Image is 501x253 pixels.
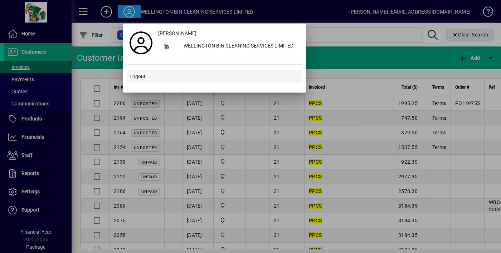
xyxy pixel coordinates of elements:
a: Profile [127,36,155,49]
button: Logout [127,70,302,83]
span: Logout [130,73,146,80]
a: [PERSON_NAME] [155,27,302,40]
div: WELLINGTON BIN CLEANING SERVICES LIMITED [178,40,302,53]
span: [PERSON_NAME] [158,30,196,37]
button: WELLINGTON BIN CLEANING SERVICES LIMITED [155,40,302,53]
